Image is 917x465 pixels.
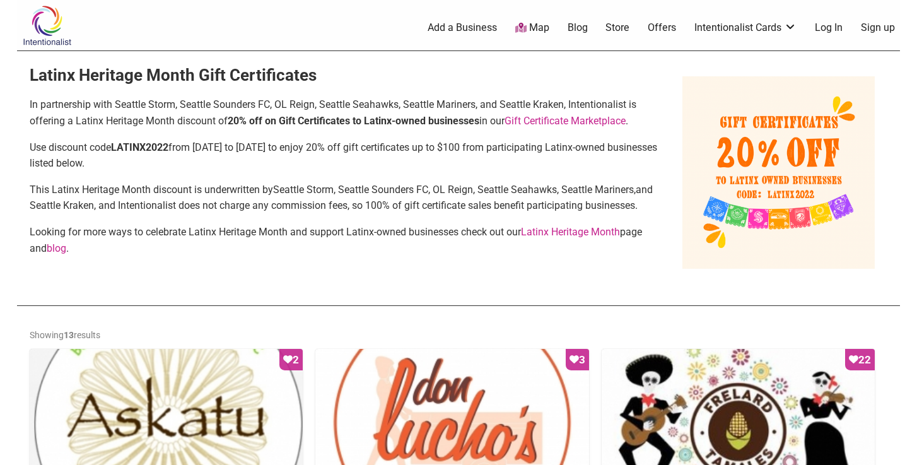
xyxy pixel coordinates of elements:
[505,115,626,127] a: Gift Certificate Marketplace
[568,21,588,35] a: Blog
[228,115,479,127] strong: 20% off on Gift Certificates to Latinx-owned businesses
[648,21,676,35] a: Offers
[30,224,660,256] p: Looking for more ways to celebrate Latinx Heritage Month and support Latinx-owned businesses chec...
[605,21,629,35] a: Store
[30,98,636,127] span: In partnership with Seattle Storm, Seattle Sounders FC, OL Reign, Seattle Seahawks, Seattle Marin...
[521,226,620,238] a: Latinx Heritage Month
[428,21,497,35] a: Add a Business
[17,5,77,46] img: Intentionalist
[682,64,875,269] img: Discount-Square-cream-back-min.png
[64,330,74,340] b: 13
[815,21,843,35] a: Log In
[30,330,100,340] span: Showing results
[273,184,636,196] span: Seattle Storm, Seattle Sounders FC, OL Reign, Seattle Seahawks, Seattle Mariners,
[30,182,660,214] p: This Latinx Heritage Month discount is underwritten by and Seattle Kraken, and Intentionalist doe...
[111,141,168,153] b: LATINX2022
[30,139,660,172] p: Use discount code from [DATE] to [DATE] to enjoy 20% off gift certificates up to $100 from partic...
[47,242,66,254] a: blog
[694,21,797,35] a: Intentionalist Cards
[861,21,895,35] a: Sign up
[30,64,660,86] h3: Latinx Heritage Month Gift Certificates
[515,21,549,35] a: Map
